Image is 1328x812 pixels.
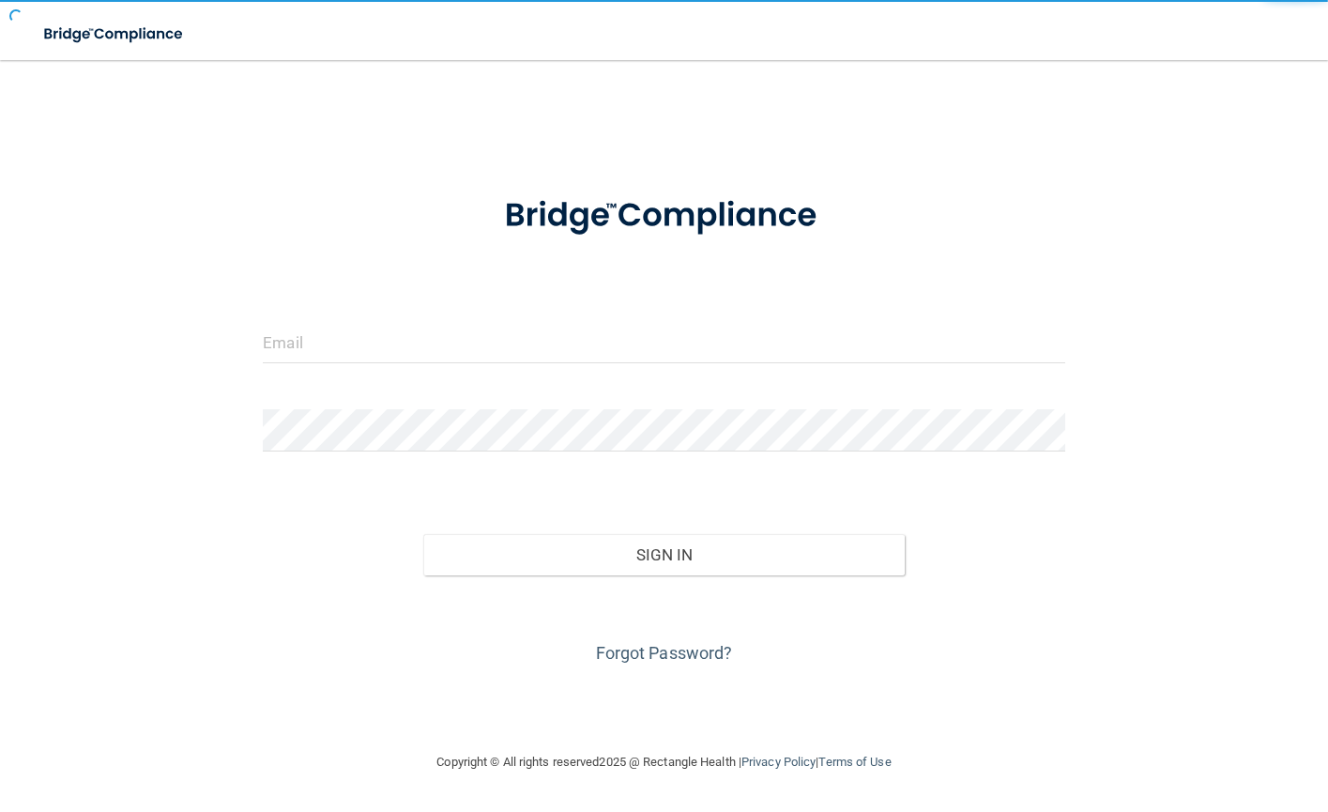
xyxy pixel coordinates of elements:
a: Forgot Password? [596,643,733,663]
a: Privacy Policy [741,755,816,769]
input: Email [263,321,1064,363]
img: bridge_compliance_login_screen.278c3ca4.svg [28,15,201,54]
a: Terms of Use [818,755,891,769]
button: Sign In [423,534,905,575]
img: bridge_compliance_login_screen.278c3ca4.svg [470,173,857,259]
div: Copyright © All rights reserved 2025 @ Rectangle Health | | [322,732,1007,792]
